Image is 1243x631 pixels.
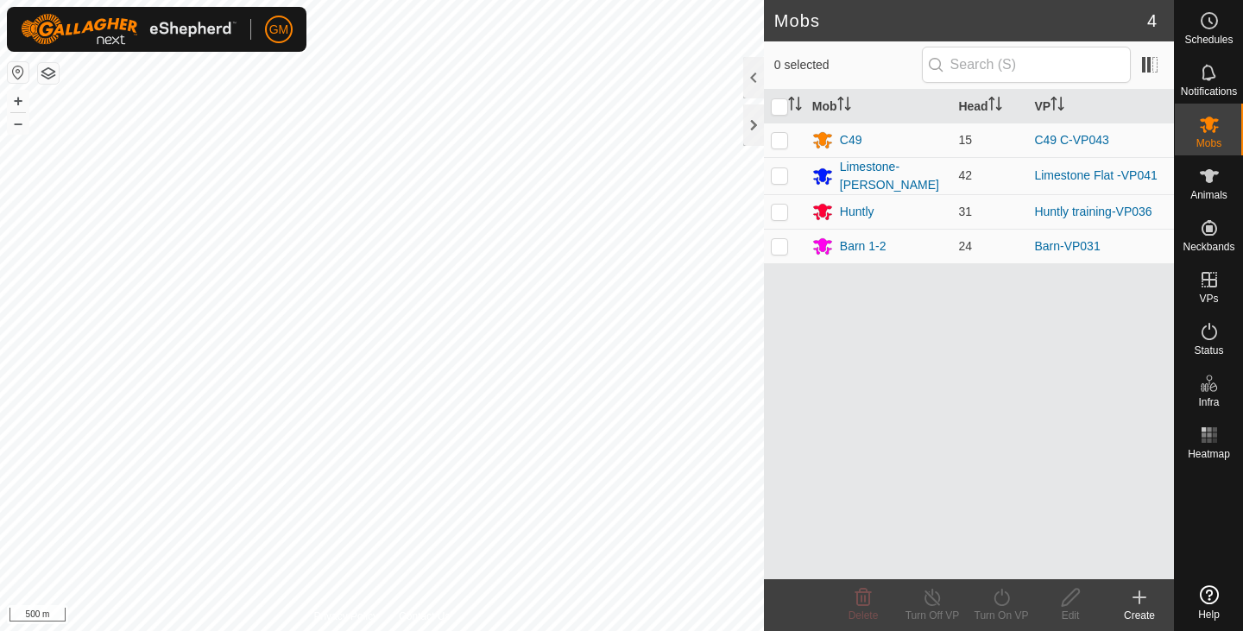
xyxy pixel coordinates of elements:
[1051,99,1064,113] p-sorticon: Activate to sort
[1198,397,1219,407] span: Infra
[1027,90,1174,123] th: VP
[922,47,1131,83] input: Search (S)
[774,56,922,74] span: 0 selected
[269,21,289,39] span: GM
[958,239,972,253] span: 24
[1181,86,1237,97] span: Notifications
[1188,449,1230,459] span: Heatmap
[8,113,28,134] button: –
[958,205,972,218] span: 31
[1034,205,1152,218] a: Huntly training-VP036
[1034,168,1157,182] a: Limestone Flat -VP041
[1198,609,1220,620] span: Help
[1147,8,1157,34] span: 4
[774,10,1147,31] h2: Mobs
[1183,242,1234,252] span: Neckbands
[898,608,967,623] div: Turn Off VP
[1036,608,1105,623] div: Edit
[840,131,862,149] div: C49
[1034,133,1108,147] a: C49 C-VP043
[805,90,952,123] th: Mob
[38,63,59,84] button: Map Layers
[840,158,945,194] div: Limestone-[PERSON_NAME]
[958,133,972,147] span: 15
[958,168,972,182] span: 42
[840,237,887,256] div: Barn 1-2
[840,203,874,221] div: Huntly
[1199,293,1218,304] span: VPs
[399,609,450,624] a: Contact Us
[788,99,802,113] p-sorticon: Activate to sort
[951,90,1027,123] th: Head
[1105,608,1174,623] div: Create
[849,609,879,622] span: Delete
[8,91,28,111] button: +
[8,62,28,83] button: Reset Map
[1175,578,1243,627] a: Help
[967,608,1036,623] div: Turn On VP
[1034,239,1100,253] a: Barn-VP031
[1196,138,1221,148] span: Mobs
[1184,35,1233,45] span: Schedules
[988,99,1002,113] p-sorticon: Activate to sort
[21,14,237,45] img: Gallagher Logo
[313,609,378,624] a: Privacy Policy
[837,99,851,113] p-sorticon: Activate to sort
[1190,190,1227,200] span: Animals
[1194,345,1223,356] span: Status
